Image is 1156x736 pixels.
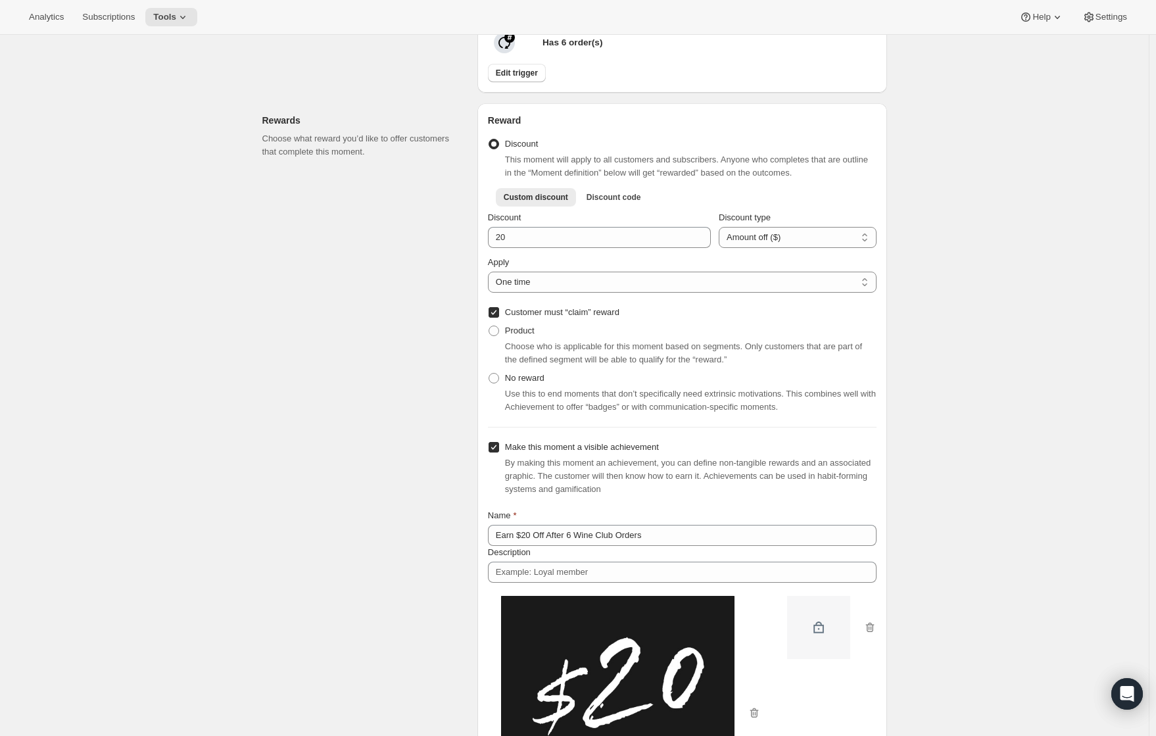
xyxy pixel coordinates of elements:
[504,192,568,203] span: Custom discount
[579,188,649,207] button: Custom discounts
[1032,12,1050,22] span: Help
[505,139,539,149] span: Discount
[496,188,576,207] button: Discount codes
[488,114,877,127] h2: Reward
[488,211,877,322] div: Discount codes
[1011,8,1071,26] button: Help
[29,12,64,22] span: Analytics
[505,307,619,317] span: Customer must “claim” reward
[496,68,538,78] span: Edit trigger
[1111,678,1143,710] div: Open Intercom Messenger
[719,212,771,222] span: Discount type
[1096,12,1127,22] span: Settings
[262,132,456,159] p: Choose what reward you’d like to offer customers that complete this moment.
[82,12,135,22] span: Subscriptions
[505,373,544,383] span: No reward
[505,442,659,452] span: Make this moment a visible achievement
[1074,8,1135,26] button: Settings
[505,155,868,178] span: This moment will apply to all customers and subscribers. Anyone who completes that are outline in...
[505,326,535,335] span: Product
[488,547,531,557] span: Description
[488,212,521,222] span: Discount
[488,257,510,267] span: Apply
[787,596,850,659] img: badge-off.png
[488,562,877,583] input: Example: Loyal member
[587,192,641,203] span: Discount code
[488,64,546,82] button: Edit trigger
[74,8,143,26] button: Subscriptions
[262,114,456,127] h2: Rewards
[153,12,176,22] span: Tools
[488,525,877,546] input: Example: Loyal member
[505,458,871,494] span: By making this moment an achievement, you can define non-tangible rewards and an associated graph...
[145,8,197,26] button: Tools
[505,341,862,364] span: Choose who is applicable for this moment based on segments. Only customers that are part of the d...
[488,510,511,520] span: Name
[21,8,72,26] button: Analytics
[505,389,876,412] span: Use this to end moments that don’t specifically need extrinsic motivations. This combines well wi...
